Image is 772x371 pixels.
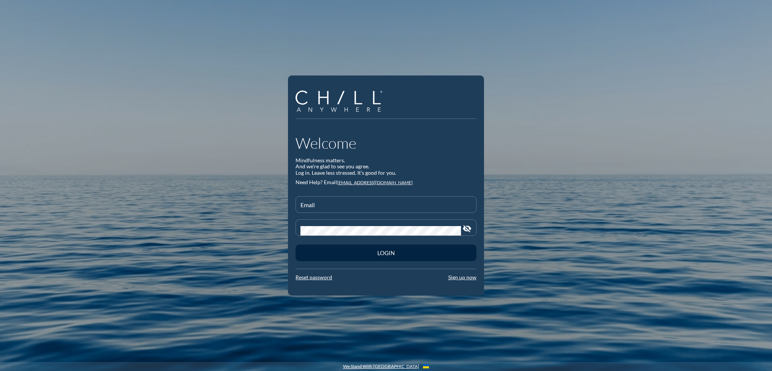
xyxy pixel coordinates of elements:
[448,274,476,280] a: Sign up now
[296,134,476,152] h1: Welcome
[296,91,388,113] a: Company Logo
[296,179,337,185] span: Need Help? Email
[337,180,413,185] a: [EMAIL_ADDRESS][DOMAIN_NAME]
[300,226,461,236] input: Password
[343,364,419,369] a: We Stand With [GEOGRAPHIC_DATA]
[423,364,429,368] img: Flag_of_Ukraine.1aeecd60.svg
[300,203,472,212] input: Email
[296,274,332,280] a: Reset password
[309,249,463,256] div: Login
[463,224,472,233] i: visibility_off
[296,91,382,112] img: Company Logo
[296,245,476,261] button: Login
[296,157,476,176] div: Mindfulness matters. And we’re glad to see you agree. Log in. Leave less stressed. It’s good for ...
